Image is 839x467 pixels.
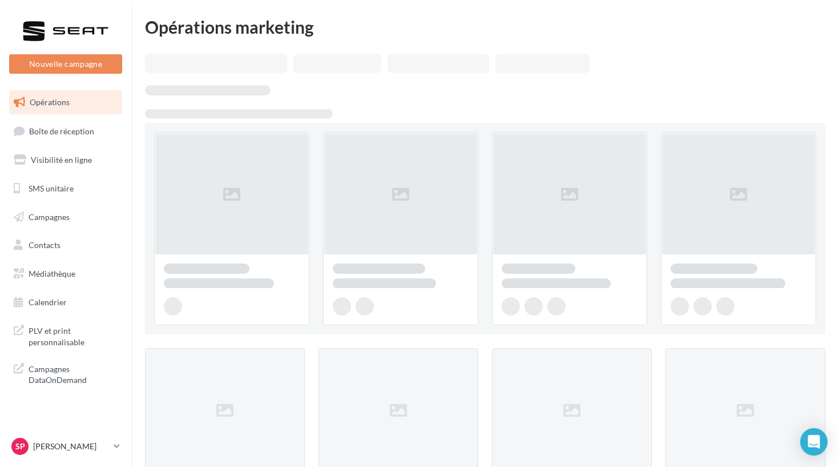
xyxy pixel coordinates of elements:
span: PLV et print personnalisable [29,323,118,348]
span: Visibilité en ligne [31,155,92,165]
span: Sp [15,441,25,452]
span: Campagnes [29,211,70,221]
a: Médiathèque [7,262,124,286]
div: Opérations marketing [145,18,825,35]
button: Nouvelle campagne [9,54,122,74]
span: Campagnes DataOnDemand [29,361,118,386]
span: Opérations [30,97,70,107]
a: PLV et print personnalisable [7,318,124,352]
div: Open Intercom Messenger [800,428,828,456]
span: Calendrier [29,297,67,307]
a: SMS unitaire [7,177,124,201]
a: Campagnes DataOnDemand [7,357,124,390]
span: Contacts [29,240,60,250]
a: Opérations [7,90,124,114]
a: Visibilité en ligne [7,148,124,172]
a: Contacts [7,233,124,257]
span: Médiathèque [29,269,75,278]
a: Sp [PERSON_NAME] [9,436,122,457]
a: Campagnes [7,205,124,229]
a: Calendrier [7,290,124,314]
span: Boîte de réception [29,126,94,135]
p: [PERSON_NAME] [33,441,109,452]
a: Boîte de réception [7,119,124,143]
span: SMS unitaire [29,183,74,193]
